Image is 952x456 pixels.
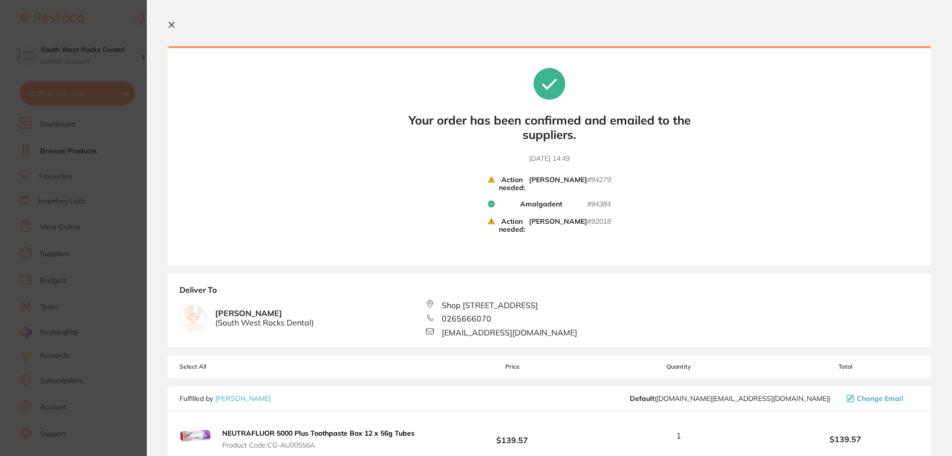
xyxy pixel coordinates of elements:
span: Change Email [857,394,903,402]
span: Total [772,363,919,370]
button: Change Email [843,394,919,403]
b: Deliver To [179,285,919,300]
b: Action needed: [495,176,529,193]
span: [EMAIL_ADDRESS][DOMAIN_NAME] [442,328,577,337]
p: Fulfilled by [179,394,271,402]
small: # 94279 [587,176,611,193]
span: Shop [STREET_ADDRESS] [442,301,538,310]
b: $139.57 [438,427,586,445]
b: [PERSON_NAME] [529,176,587,193]
span: 0265666070 [442,314,491,323]
span: customer.care@henryschein.com.au [630,394,831,402]
b: [PERSON_NAME] [215,309,314,327]
a: [PERSON_NAME] [215,394,271,403]
time: [DATE] 14:49 [529,154,570,164]
b: Default [630,394,654,403]
small: # 92018 [587,217,611,234]
span: Price [438,363,586,370]
img: empty.jpg [180,305,207,331]
span: 1 [676,431,681,440]
img: cG9vOXB1dw [179,420,211,452]
b: Amalgadent [520,200,562,209]
small: # 94384 [587,200,611,209]
span: ( South West Rocks Dental ) [215,318,314,327]
button: NEUTRAFLUOR 5000 Plus Toothpaste Box 12 x 56g Tubes Product Code:CG-AU00556A [219,429,417,450]
span: Product Code: CG-AU00556A [222,441,415,449]
b: $139.57 [772,435,919,444]
span: Quantity [587,363,772,370]
b: Your order has been confirmed and emailed to the suppliers. [401,113,698,142]
span: Select All [179,363,279,370]
b: [PERSON_NAME] [529,217,587,234]
b: Action needed: [495,217,529,234]
b: NEUTRAFLUOR 5000 Plus Toothpaste Box 12 x 56g Tubes [222,429,415,438]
